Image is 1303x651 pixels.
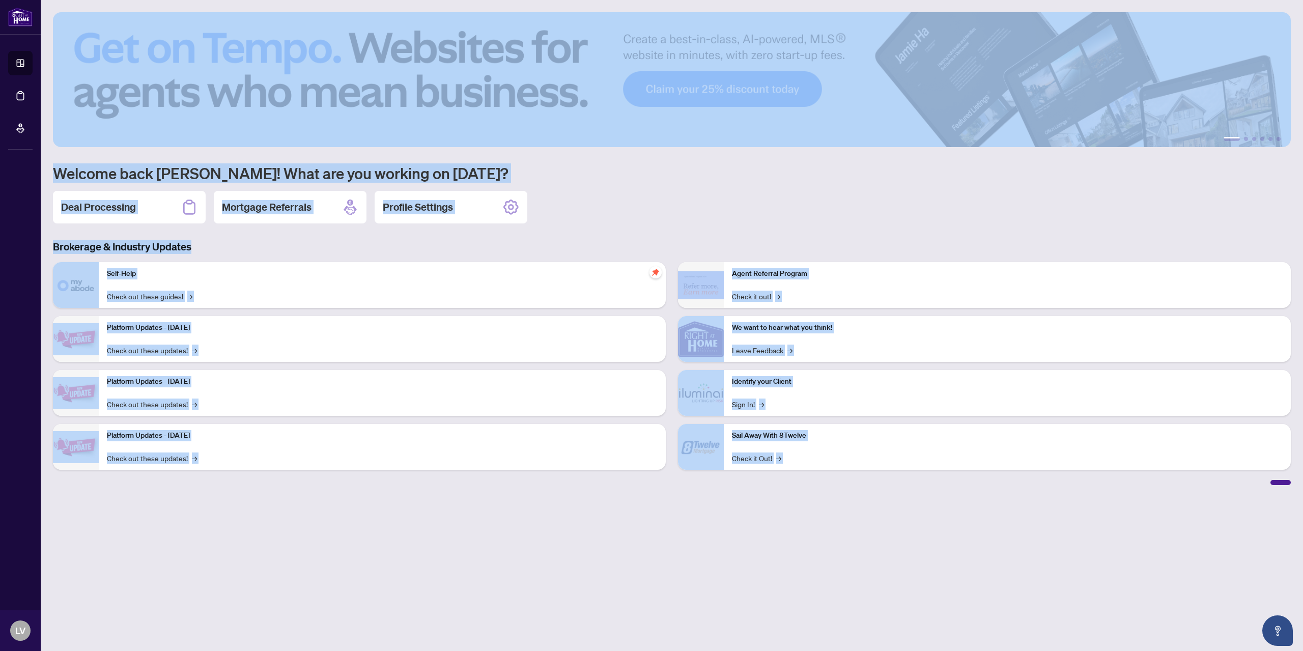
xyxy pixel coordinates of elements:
[8,8,33,26] img: logo
[1252,137,1256,141] button: 3
[192,345,197,356] span: →
[61,200,136,214] h2: Deal Processing
[53,262,99,308] img: Self-Help
[787,345,792,356] span: →
[187,291,192,302] span: →
[192,399,197,410] span: →
[1260,137,1264,141] button: 4
[1224,137,1240,141] button: 1
[107,268,658,279] p: Self-Help
[107,430,658,441] p: Platform Updates - [DATE]
[53,163,1291,183] h1: Welcome back [PERSON_NAME]! What are you working on [DATE]?
[1262,615,1293,646] button: Open asap
[776,452,781,464] span: →
[732,430,1283,441] p: Sail Away With 8Twelve
[775,291,780,302] span: →
[1268,137,1272,141] button: 5
[107,376,658,387] p: Platform Updates - [DATE]
[649,266,662,278] span: pushpin
[678,424,724,470] img: Sail Away With 8Twelve
[732,322,1283,333] p: We want to hear what you think!
[1244,137,1248,141] button: 2
[678,316,724,362] img: We want to hear what you think!
[1277,137,1281,141] button: 6
[53,377,99,409] img: Platform Updates - July 8, 2025
[678,370,724,416] img: Identify your Client
[53,240,1291,254] h3: Brokerage & Industry Updates
[732,291,780,302] a: Check it out!→
[383,200,453,214] h2: Profile Settings
[53,323,99,355] img: Platform Updates - July 21, 2025
[15,624,25,638] span: LV
[732,399,764,410] a: Sign In!→
[107,399,197,410] a: Check out these updates!→
[732,376,1283,387] p: Identify your Client
[107,291,192,302] a: Check out these guides!→
[107,345,197,356] a: Check out these updates!→
[759,399,764,410] span: →
[732,268,1283,279] p: Agent Referral Program
[53,12,1291,147] img: Slide 0
[192,452,197,464] span: →
[732,452,781,464] a: Check it Out!→
[678,271,724,299] img: Agent Referral Program
[107,322,658,333] p: Platform Updates - [DATE]
[732,345,792,356] a: Leave Feedback→
[107,452,197,464] a: Check out these updates!→
[53,431,99,463] img: Platform Updates - June 23, 2025
[222,200,311,214] h2: Mortgage Referrals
